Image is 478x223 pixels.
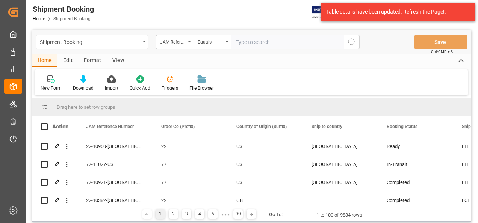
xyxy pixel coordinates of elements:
div: Import [105,85,118,92]
div: 2 [169,209,178,219]
div: View [107,54,130,67]
span: Ship to country [312,124,342,129]
span: Booking Status [387,124,417,129]
button: open menu [36,35,148,49]
div: File Browser [189,85,214,92]
div: 77-11027-US [77,155,152,173]
span: JAM Reference Number [86,124,134,129]
button: search button [344,35,360,49]
div: Home [32,54,57,67]
div: Quick Add [130,85,150,92]
div: 3 [182,209,191,219]
div: 77 [161,174,218,191]
span: Country of Origin (Suffix) [236,124,287,129]
div: 99 [233,209,243,219]
button: Save [414,35,467,49]
div: 1 to 100 of 9834 rows [316,211,362,219]
span: Drag here to set row groups [57,104,115,110]
div: [GEOGRAPHIC_DATA] [312,138,369,155]
div: 4 [195,209,204,219]
img: Exertis%20JAM%20-%20Email%20Logo.jpg_1722504956.jpg [312,6,338,19]
div: Ready [387,138,444,155]
div: 77-10921-[GEOGRAPHIC_DATA] [77,173,152,191]
button: open menu [156,35,194,49]
a: Home [33,16,45,21]
div: Press SPACE to select this row. [32,155,77,173]
div: Completed [387,192,444,209]
span: Order Co (Prefix) [161,124,195,129]
div: Equals [198,37,223,45]
div: 22-10382-[GEOGRAPHIC_DATA] [77,191,152,209]
div: Shipment Booking [33,3,94,15]
div: 22 [161,192,218,209]
div: 22-10960-[GEOGRAPHIC_DATA] [77,137,152,155]
div: Press SPACE to select this row. [32,173,77,191]
div: Action [52,123,68,130]
input: Type to search [231,35,344,49]
div: ● ● ● [221,212,230,217]
div: Press SPACE to select this row. [32,137,77,155]
div: 5 [208,209,218,219]
div: JAM Reference Number [160,37,186,45]
div: 1 [156,209,165,219]
div: 77 [161,156,218,173]
div: Go To: [269,211,283,218]
div: Triggers [162,85,178,92]
button: open menu [194,35,231,49]
div: US [236,156,293,173]
div: New Form [41,85,62,92]
div: In-Transit [387,156,444,173]
div: US [236,174,293,191]
div: Table details have been updated. Refresh the Page!. [326,8,464,16]
div: Shipment Booking [40,37,140,46]
div: [GEOGRAPHIC_DATA] [312,156,369,173]
span: Ctrl/CMD + S [431,49,453,54]
div: 22 [161,138,218,155]
div: GB [236,192,293,209]
div: Completed [387,174,444,191]
div: [GEOGRAPHIC_DATA] [312,174,369,191]
div: Format [78,54,107,67]
div: Edit [57,54,78,67]
div: US [236,138,293,155]
div: Download [73,85,94,92]
div: Press SPACE to select this row. [32,191,77,209]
